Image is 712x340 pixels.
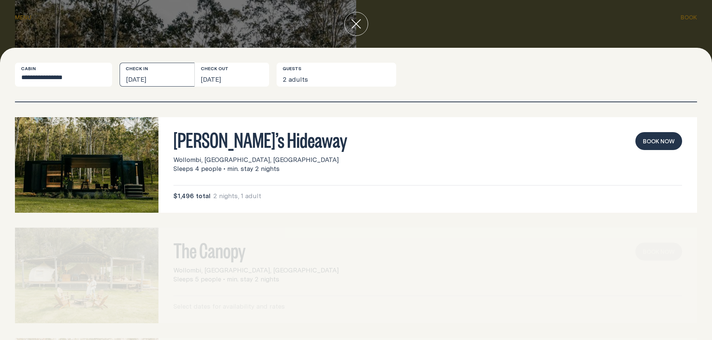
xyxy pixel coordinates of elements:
button: 2 adults [277,63,396,87]
button: book now [635,132,682,150]
span: 2 nights, 1 adult [213,191,261,200]
button: close [344,12,368,36]
span: Sleeps 4 people • min. stay 2 nights [173,164,280,173]
span: $1,496 total [173,191,210,200]
label: Guests [283,66,301,72]
h3: [PERSON_NAME]’s Hideaway [173,132,682,146]
button: [DATE] [120,63,194,87]
button: [DATE] [195,63,269,87]
span: Wollombi, [GEOGRAPHIC_DATA], [GEOGRAPHIC_DATA] [173,155,339,164]
label: Cabin [21,66,36,72]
